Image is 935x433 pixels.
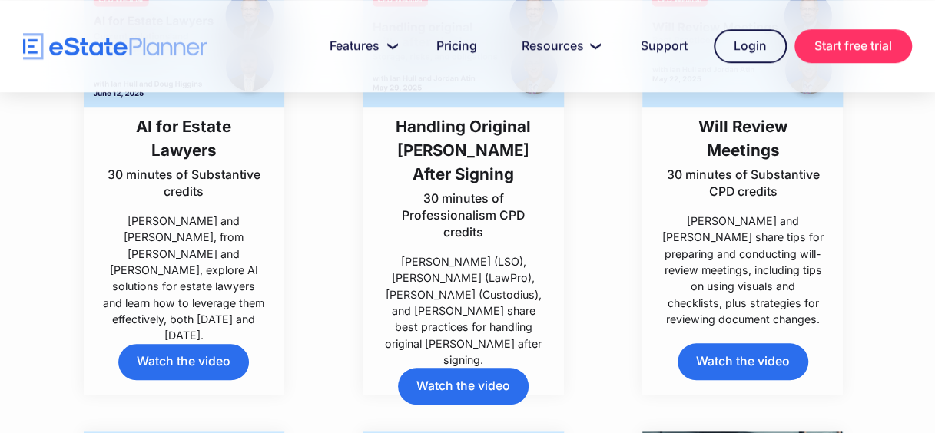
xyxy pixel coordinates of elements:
a: home [23,33,207,60]
a: Resources [503,31,615,61]
p: [PERSON_NAME] and [PERSON_NAME], from [PERSON_NAME] and [PERSON_NAME], explore AI solutions for e... [103,213,265,344]
h3: Handling Original [PERSON_NAME] After Signing [383,115,545,186]
h3: AI for Estate Lawyers [103,115,265,163]
h3: Will Review Meetings [662,115,824,163]
a: Features [311,31,410,61]
a: Watch the video [678,343,807,379]
a: Pricing [418,31,496,61]
a: Start free trial [794,29,912,63]
p: 30 minutes of Substantive credits [103,167,265,200]
a: Support [622,31,706,61]
p: 30 minutes of Professionalism CPD credits [383,190,545,241]
a: Login [714,29,787,63]
a: Watch the video [398,368,528,404]
p: [PERSON_NAME] and [PERSON_NAME] share tips for preparing and conducting will-review meetings, inc... [662,213,824,327]
p: 30 minutes of Substantive CPD credits [662,167,824,200]
a: Watch the video [118,344,248,380]
p: [PERSON_NAME] (LSO), [PERSON_NAME] (LawPro), [PERSON_NAME] (Custodius), and [PERSON_NAME] share b... [383,253,545,368]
